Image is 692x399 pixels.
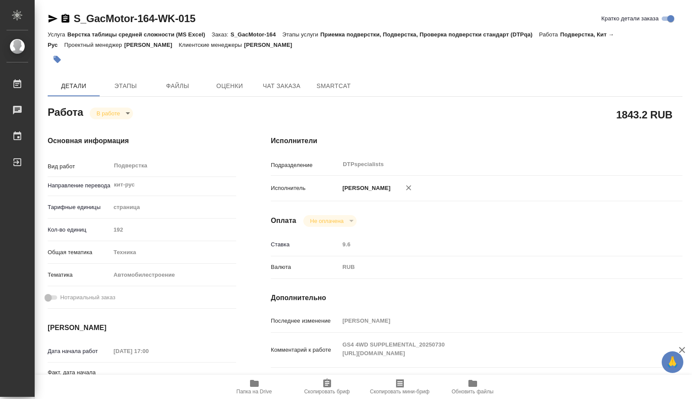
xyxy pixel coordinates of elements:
input: Пустое поле [339,238,648,251]
span: Этапы [105,81,146,92]
p: Кол-во единиц [48,226,110,234]
p: Вид работ [48,162,110,171]
div: В работе [90,108,133,119]
p: Проектный менеджер [64,42,124,48]
p: Направление перевода [48,181,110,190]
p: Подразделение [271,161,339,170]
h2: Работа [48,104,83,119]
span: 🙏 [665,353,680,371]
p: Клиентские менеджеры [179,42,244,48]
p: Ставка [271,240,339,249]
span: Чат заказа [261,81,302,92]
p: Приемка подверстки, Подверстка, Проверка подверстки стандарт (DTPqa) [320,31,539,38]
p: Исполнитель [271,184,339,193]
h4: Основная информация [48,136,236,146]
span: Нотариальный заказ [60,293,115,302]
textarea: /Clients/GacMotor/Orders/S_GacMotor-164/DTP/S_GacMotor-164-WK-015 [339,373,648,387]
h4: Дополнительно [271,293,682,303]
span: Файлы [157,81,198,92]
p: S_GacMotor-164 [231,31,283,38]
span: Кратко детали заказа [601,14,659,23]
input: Пустое поле [339,314,648,327]
textarea: GS4 4WD SUPPLEMENTAL_20250730 [URL][DOMAIN_NAME] [339,337,648,361]
p: Валюта [271,263,339,271]
span: Обновить файлы [452,389,494,395]
p: Факт. дата начала работ [48,368,110,386]
p: Комментарий к работе [271,346,339,354]
p: Общая тематика [48,248,110,257]
p: Дата начала работ [48,347,110,356]
p: [PERSON_NAME] [339,184,390,193]
p: Последнее изменение [271,317,339,325]
p: Услуга [48,31,67,38]
p: Верстка таблицы средней сложности (MS Excel) [67,31,211,38]
div: страница [110,200,236,215]
p: [PERSON_NAME] [244,42,299,48]
button: Скопировать мини-бриф [364,375,436,399]
span: Папка на Drive [237,389,272,395]
span: SmartCat [313,81,354,92]
button: Скопировать ссылку для ЯМессенджера [48,13,58,24]
button: Не оплачена [308,217,346,225]
button: Обновить файлы [436,375,509,399]
div: Автомобилестроение [110,268,236,282]
span: Детали [53,81,94,92]
p: Заказ: [212,31,231,38]
span: Оценки [209,81,250,92]
input: Пустое поле [110,223,236,236]
h4: Исполнители [271,136,682,146]
h4: Оплата [271,216,296,226]
p: Тематика [48,271,110,279]
input: Пустое поле [110,345,186,357]
p: Этапы услуги [283,31,321,38]
a: S_GacMotor-164-WK-015 [74,13,195,24]
button: 🙏 [662,351,683,373]
div: RUB [339,260,648,275]
h4: [PERSON_NAME] [48,323,236,333]
div: Техника [110,245,236,260]
span: Скопировать мини-бриф [370,389,429,395]
button: Удалить исполнителя [399,178,418,197]
button: Папка на Drive [218,375,291,399]
span: Скопировать бриф [304,389,350,395]
input: Пустое поле [110,370,186,383]
button: Добавить тэг [48,50,67,69]
div: В работе [303,215,357,227]
p: [PERSON_NAME] [124,42,179,48]
button: В работе [94,110,123,117]
p: Тарифные единицы [48,203,110,212]
button: Скопировать бриф [291,375,364,399]
p: Работа [539,31,560,38]
h2: 1843.2 RUB [616,107,673,122]
button: Скопировать ссылку [60,13,71,24]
